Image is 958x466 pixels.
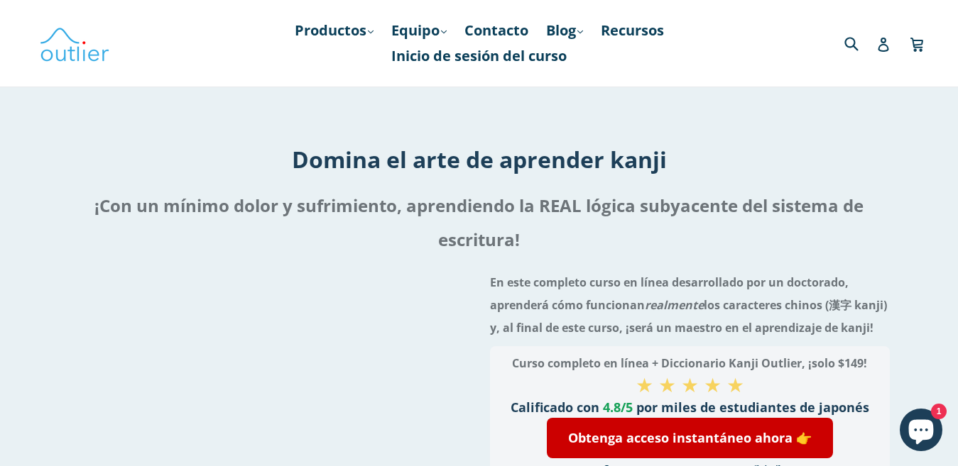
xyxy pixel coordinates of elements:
a: Recursos [594,18,671,43]
font: ¡Con un mínimo dolor y sufrimiento, aprendiendo la REAL lógica subyacente del sistema de escritura! [94,194,864,251]
input: Buscar [841,28,880,57]
font: Inicio de sesión del curso [391,46,567,65]
font: Productos [295,21,366,40]
font: 4.8/5 [603,399,633,416]
font: Curso completo en línea + Diccionario Kanji Outlier, ¡solo $149! [512,355,867,371]
a: Equipo [384,18,454,43]
img: Lingüística de valores atípicos [39,23,110,64]
a: Productos [288,18,381,43]
font: ★ ★ ★ ★ ★ [636,371,744,398]
inbox-online-store-chat: Chat de la tienda online de Shopify [896,409,947,455]
font: Contacto [464,21,528,40]
font: realmente [645,297,704,313]
font: Calificado con [511,399,599,416]
font: Recursos [601,21,664,40]
a: Blog [539,18,590,43]
font: por miles de estudiantes de japonés [636,399,869,416]
font: En este completo curso en línea desarrollado por un doctorado, aprenderá cómo funcionan [490,274,849,313]
a: Contacto [457,18,535,43]
a: Inicio de sesión del curso [384,43,574,69]
font: Obtenga acceso instantáneo ahora 👉 [568,429,812,446]
font: Blog [546,21,576,40]
font: Domina el arte de aprender kanji [292,144,667,174]
font: Equipo [391,21,440,40]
